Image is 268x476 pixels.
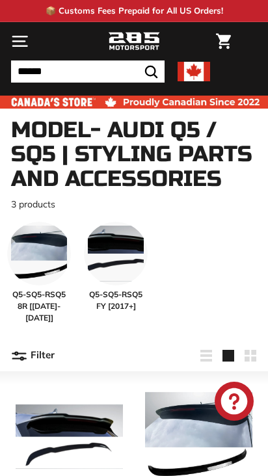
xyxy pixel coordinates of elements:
h1: Model- Audi Q5 / SQ5 | Styling Parts and Accessories [11,118,257,191]
span: Q5-SQ5-RSQ5 8R [[DATE]-[DATE]] [7,289,71,324]
a: Q5-SQ5-RSQ5 8R [[DATE]-[DATE]] [7,222,71,324]
p: 📦 Customs Fees Prepaid for All US Orders! [46,5,223,18]
a: Q5-SQ5-RSQ5 FY [2017+] [84,222,148,324]
p: 3 products [11,198,257,211]
span: Q5-SQ5-RSQ5 FY [2017+] [84,289,148,312]
inbox-online-store-chat: Shopify online store chat [211,382,258,424]
button: Filter [11,340,55,371]
input: Search [11,60,165,83]
img: Logo_285_Motorsport_areodynamics_components [108,31,160,53]
a: Cart [209,23,237,60]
